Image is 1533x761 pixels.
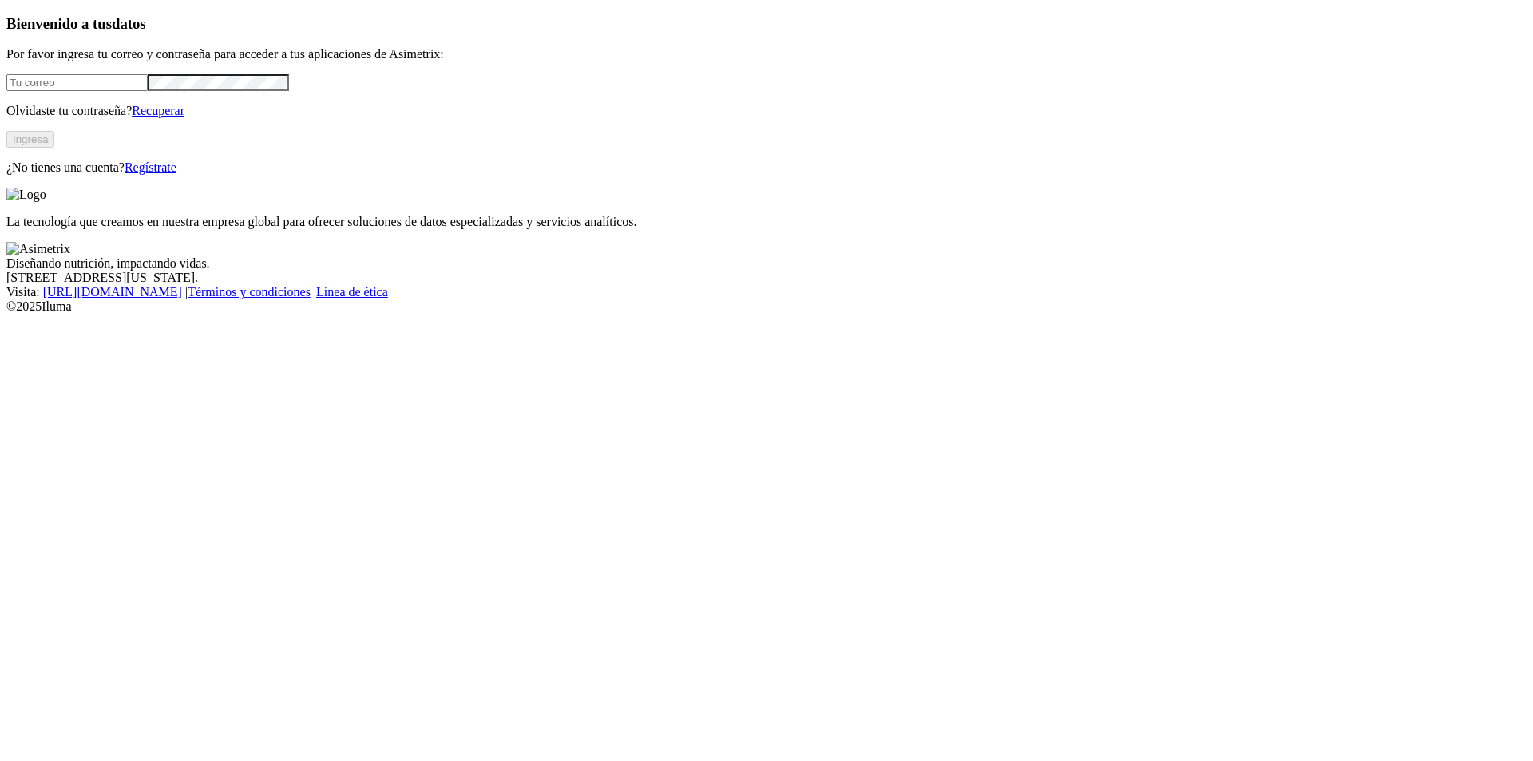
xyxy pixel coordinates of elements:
[6,215,1527,229] p: La tecnología que creamos en nuestra empresa global para ofrecer soluciones de datos especializad...
[6,256,1527,271] div: Diseñando nutrición, impactando vidas.
[6,161,1527,175] p: ¿No tienes una cuenta?
[6,131,54,148] button: Ingresa
[6,47,1527,61] p: Por favor ingresa tu correo y contraseña para acceder a tus aplicaciones de Asimetrix:
[6,285,1527,299] div: Visita : | |
[43,285,182,299] a: [URL][DOMAIN_NAME]
[132,104,184,117] a: Recuperar
[188,285,311,299] a: Términos y condiciones
[6,299,1527,314] div: © 2025 Iluma
[112,15,146,32] span: datos
[6,242,70,256] img: Asimetrix
[6,74,148,91] input: Tu correo
[125,161,176,174] a: Regístrate
[6,188,46,202] img: Logo
[6,271,1527,285] div: [STREET_ADDRESS][US_STATE].
[6,104,1527,118] p: Olvidaste tu contraseña?
[316,285,388,299] a: Línea de ética
[6,15,1527,33] h3: Bienvenido a tus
